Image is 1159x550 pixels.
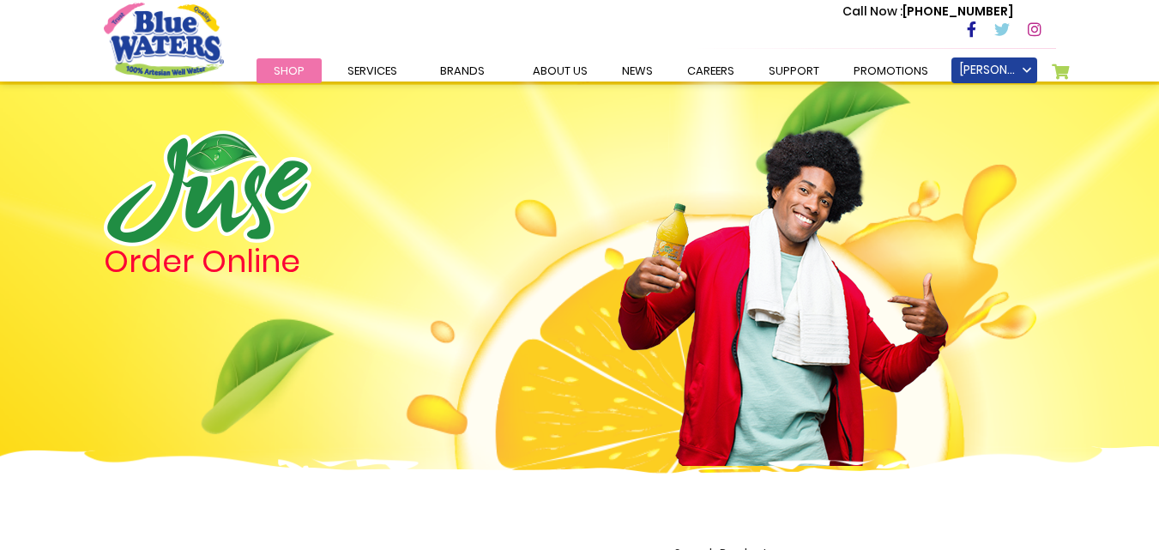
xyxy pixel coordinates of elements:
[752,58,836,83] a: support
[605,58,670,83] a: News
[616,99,951,466] img: man.png
[104,130,311,246] img: logo
[836,58,945,83] a: Promotions
[842,3,902,20] span: Call Now :
[274,63,305,79] span: Shop
[104,3,224,78] a: store logo
[104,246,486,277] h4: Order Online
[347,63,397,79] span: Services
[440,63,485,79] span: Brands
[842,3,1013,21] p: [PHONE_NUMBER]
[516,58,605,83] a: about us
[951,57,1037,83] a: [PERSON_NAME]
[670,58,752,83] a: careers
